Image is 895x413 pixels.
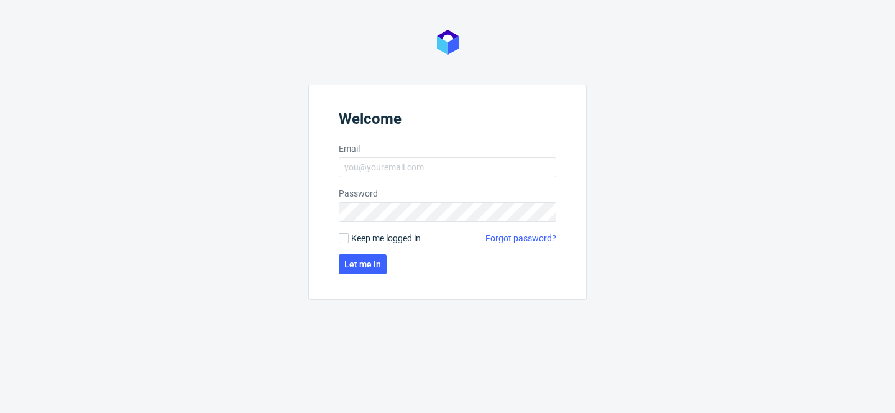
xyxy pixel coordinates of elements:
span: Keep me logged in [351,232,421,244]
a: Forgot password? [485,232,556,244]
label: Password [339,187,556,200]
header: Welcome [339,110,556,132]
label: Email [339,142,556,155]
button: Let me in [339,254,387,274]
span: Let me in [344,260,381,269]
input: you@youremail.com [339,157,556,177]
